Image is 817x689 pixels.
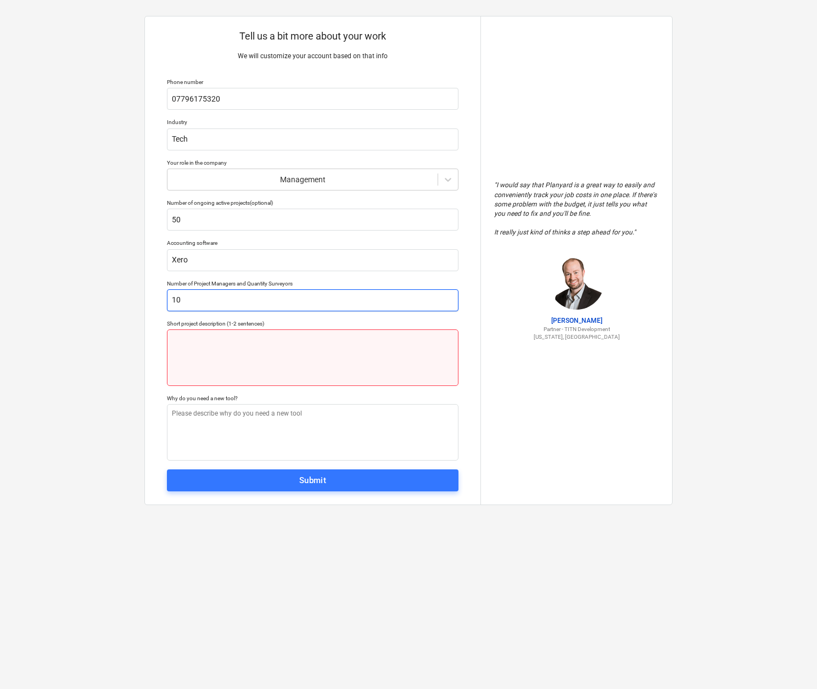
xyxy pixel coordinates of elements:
[549,255,604,310] img: Jordan Cohen
[494,326,659,333] p: Partner - TITN Development
[167,239,458,247] div: Accounting software
[167,79,458,86] div: Phone number
[167,280,458,287] div: Number of Project Managers and Quantity Surveyors
[167,249,458,271] input: Accounting software
[494,316,659,326] p: [PERSON_NAME]
[167,289,458,311] input: Number of Project Managers and Quantity Surveyors
[167,199,458,206] div: Number of ongoing active projects (optional)
[167,88,458,110] input: Your phone number
[167,469,458,491] button: Submit
[762,636,817,689] iframe: Chat Widget
[167,52,458,61] p: We will customize your account based on that info
[167,209,458,231] input: Number of ongoing active projects
[167,119,458,126] div: Industry
[167,128,458,150] input: Industry
[494,181,659,237] p: " I would say that Planyard is a great way to easily and conveniently track your job costs in one...
[299,473,327,488] div: Submit
[494,333,659,340] p: [US_STATE], [GEOGRAPHIC_DATA]
[167,30,458,43] p: Tell us a bit more about your work
[167,395,458,402] div: Why do you need a new tool?
[167,159,458,166] div: Your role in the company
[167,320,458,327] div: Short project description (1-2 sentences)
